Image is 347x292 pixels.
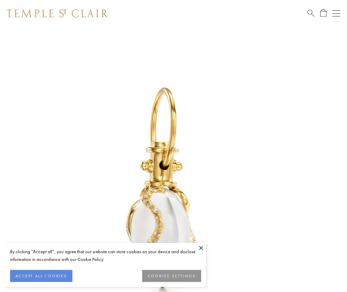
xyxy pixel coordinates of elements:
[10,270,72,282] button: ACCEPT ALL COOKIES
[307,9,314,17] a: Search
[142,270,201,282] button: COOKIES SETTINGS
[7,9,108,17] img: Temple St. Clair
[10,248,201,263] div: By clicking “Accept all”, you agree that our website can store cookies on your device and disclos...
[332,9,340,17] button: Open navigation
[320,9,327,17] a: Open Shopping Bag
